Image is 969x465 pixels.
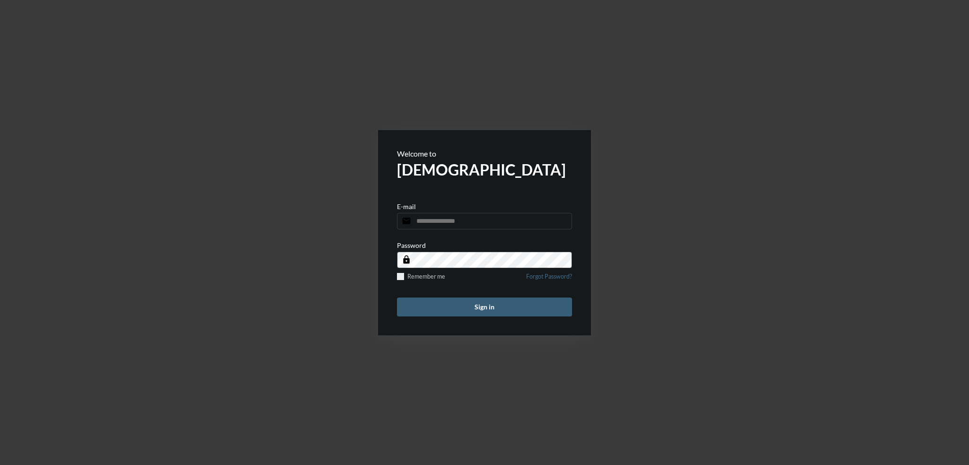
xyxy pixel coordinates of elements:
h2: [DEMOGRAPHIC_DATA] [397,160,572,179]
p: Password [397,241,426,249]
a: Forgot Password? [526,273,572,286]
label: Remember me [397,273,445,280]
p: Welcome to [397,149,572,158]
button: Sign in [397,298,572,316]
p: E-mail [397,202,416,211]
